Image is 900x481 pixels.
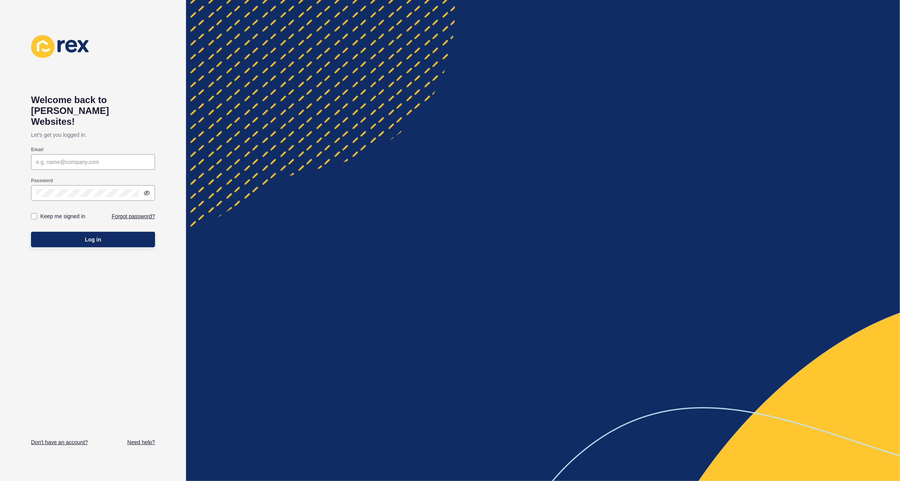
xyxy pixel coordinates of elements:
[85,236,101,243] span: Log in
[36,158,150,166] input: e.g. name@company.com
[31,438,88,446] a: Don't have an account?
[127,438,155,446] a: Need help?
[40,212,85,220] label: Keep me signed in
[112,212,155,220] a: Forgot password?
[31,178,53,184] label: Password
[31,147,43,153] label: Email
[31,232,155,247] button: Log in
[31,95,155,127] h1: Welcome back to [PERSON_NAME] Websites!
[31,127,155,143] p: Let's get you logged in.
